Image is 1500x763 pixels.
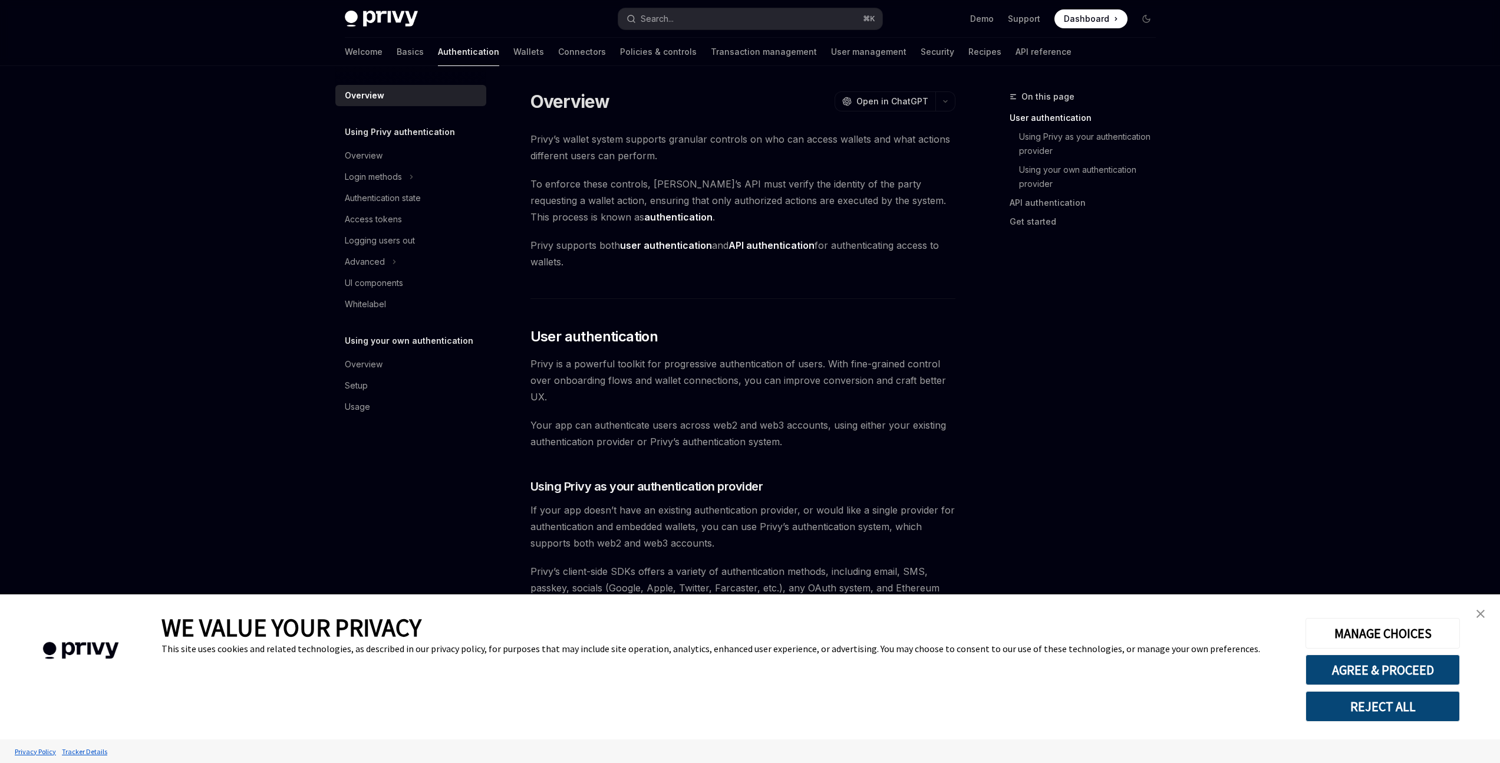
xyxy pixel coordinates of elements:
strong: user authentication [620,239,712,251]
a: Security [921,38,954,66]
a: Transaction management [711,38,817,66]
a: Basics [397,38,424,66]
button: AGREE & PROCEED [1306,655,1460,685]
div: Login methods [345,170,402,184]
a: Setup [335,375,486,396]
div: Whitelabel [345,297,386,311]
a: Overview [335,85,486,106]
a: Recipes [968,38,1001,66]
a: Demo [970,13,994,25]
a: Get started [1010,212,1165,231]
span: On this page [1021,90,1074,104]
button: REJECT ALL [1306,691,1460,722]
a: Using your own authentication provider [1010,160,1165,193]
span: Privy is a powerful toolkit for progressive authentication of users. With fine-grained control ov... [530,356,955,405]
button: Toggle dark mode [1137,9,1156,28]
h5: Using Privy authentication [345,125,455,139]
a: Privacy Policy [12,741,59,762]
span: If your app doesn’t have an existing authentication provider, or would like a single provider for... [530,502,955,551]
div: Access tokens [345,212,402,226]
button: Open in ChatGPT [835,91,935,111]
div: Logging users out [345,233,415,248]
h1: Overview [530,91,610,112]
a: User management [831,38,906,66]
div: Overview [345,88,384,103]
div: Overview [345,149,383,163]
a: Logging users out [335,230,486,251]
a: API reference [1016,38,1072,66]
img: close banner [1476,610,1485,618]
button: Login methods [335,166,486,188]
h5: Using your own authentication [345,334,473,348]
span: Privy’s client-side SDKs offers a variety of authentication methods, including email, SMS, passke... [530,563,955,613]
div: This site uses cookies and related technologies, as described in our privacy policy, for purposes... [161,643,1288,655]
span: WE VALUE YOUR PRIVACY [161,612,421,643]
div: UI components [345,276,403,290]
button: Advanced [335,251,486,272]
img: company logo [18,625,144,676]
div: Search... [641,12,674,26]
span: User authentication [530,327,658,346]
a: Support [1008,13,1040,25]
button: Search...⌘K [618,8,882,29]
img: dark logo [345,11,418,27]
a: Usage [335,396,486,417]
a: API authentication [1010,193,1165,212]
div: Overview [345,357,383,371]
a: User authentication [1010,108,1165,127]
a: Wallets [513,38,544,66]
strong: API authentication [728,239,815,251]
a: Dashboard [1054,9,1128,28]
a: Authentication state [335,188,486,209]
div: Setup [345,379,368,393]
span: Privy supports both and for authenticating access to wallets. [530,237,955,270]
a: Welcome [345,38,383,66]
a: Overview [335,354,486,375]
span: Your app can authenticate users across web2 and web3 accounts, using either your existing authent... [530,417,955,450]
div: Advanced [345,255,385,269]
strong: authentication [644,211,713,223]
a: Overview [335,145,486,166]
a: Connectors [558,38,606,66]
span: ⌘ K [863,14,875,24]
span: To enforce these controls, [PERSON_NAME]’s API must verify the identity of the party requesting a... [530,176,955,225]
a: close banner [1469,602,1492,626]
a: Access tokens [335,209,486,230]
div: Usage [345,400,370,414]
a: Tracker Details [59,741,110,762]
a: Using Privy as your authentication provider [1010,127,1165,160]
button: MANAGE CHOICES [1306,618,1460,649]
span: Dashboard [1064,13,1109,25]
span: Open in ChatGPT [856,96,928,107]
a: UI components [335,272,486,294]
span: Privy’s wallet system supports granular controls on who can access wallets and what actions diffe... [530,131,955,164]
div: Authentication state [345,191,421,205]
span: Using Privy as your authentication provider [530,478,763,495]
a: Whitelabel [335,294,486,315]
a: Policies & controls [620,38,697,66]
a: Authentication [438,38,499,66]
